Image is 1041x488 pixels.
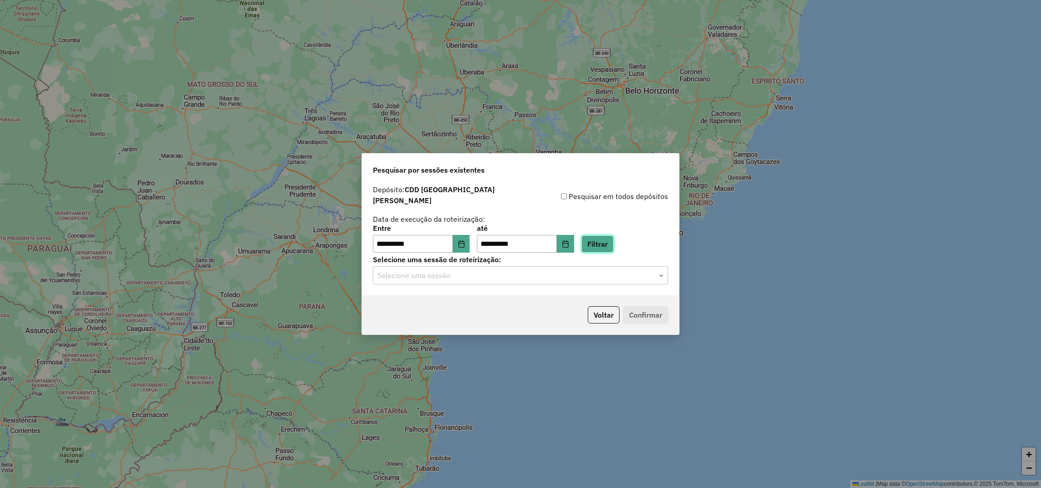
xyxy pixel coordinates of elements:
button: Filtrar [581,235,614,253]
label: Depósito: [373,184,520,206]
label: Data de execução da roteirização: [373,214,485,224]
span: Pesquisar por sessões existentes [373,164,485,175]
label: até [477,223,574,234]
strong: CDD [GEOGRAPHIC_DATA][PERSON_NAME] [373,185,495,205]
label: Selecione uma sessão de roteirização: [373,254,668,265]
button: Choose Date [453,235,470,253]
label: Entre [373,223,470,234]
button: Voltar [588,306,620,324]
button: Choose Date [557,235,574,253]
div: Pesquisar em todos depósitos [520,191,668,202]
